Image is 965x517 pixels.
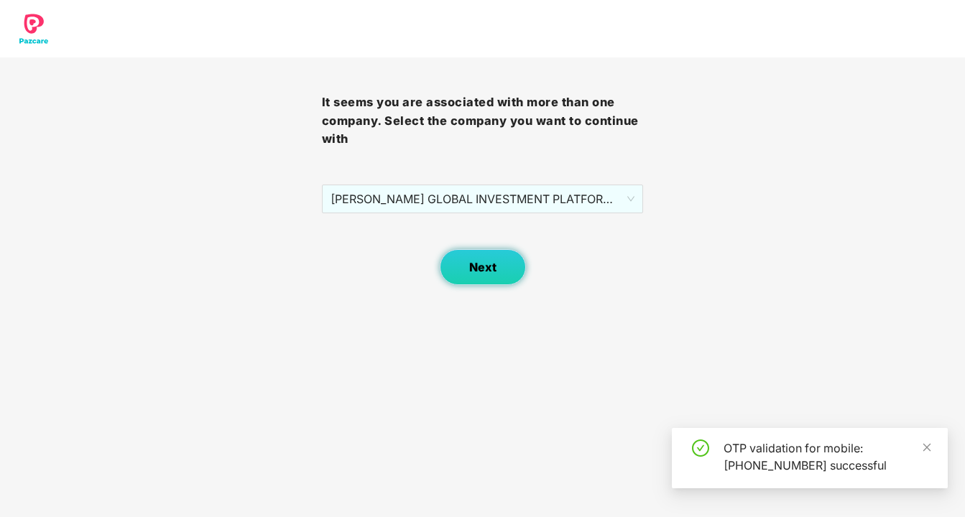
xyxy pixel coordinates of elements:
[922,442,932,452] span: close
[322,93,644,149] h3: It seems you are associated with more than one company. Select the company you want to continue with
[440,249,526,285] button: Next
[692,439,709,457] span: check-circle
[724,439,931,474] div: OTP validation for mobile: [PHONE_NUMBER] successful
[331,185,635,213] span: [PERSON_NAME] GLOBAL INVESTMENT PLATFORM PRIVATE LIMITED - 10 - ADMIN
[469,261,497,274] span: Next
